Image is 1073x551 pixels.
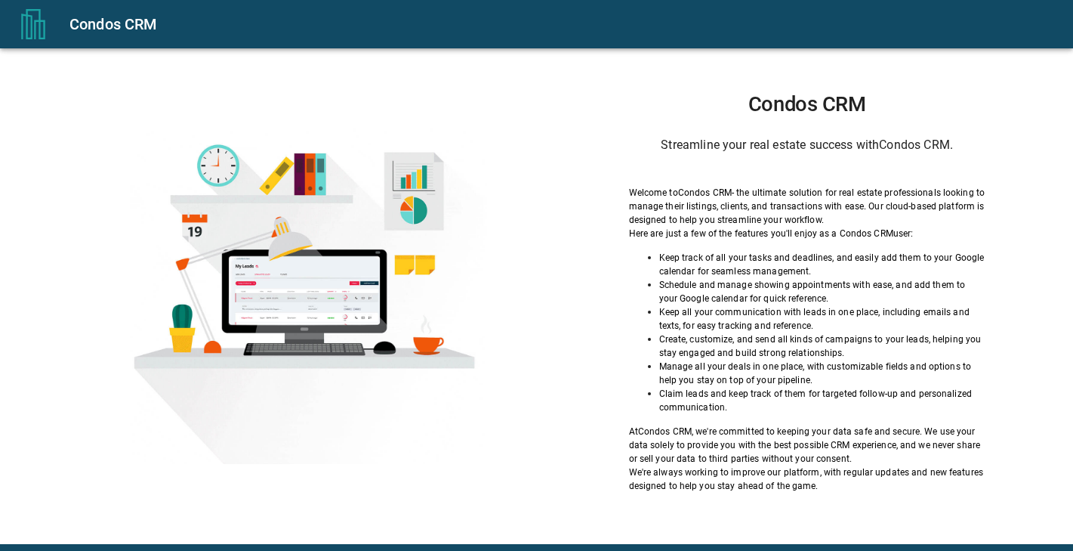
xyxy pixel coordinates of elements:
[659,251,985,278] p: Keep track of all your tasks and deadlines, and easily add them to your Google calendar for seaml...
[69,12,1055,36] div: Condos CRM
[659,387,985,414] p: Claim leads and keep track of them for targeted follow-up and personalized communication.
[629,135,985,156] h6: Streamline your real estate success with Condos CRM .
[659,278,985,305] p: Schedule and manage showing appointments with ease, and add them to your Google calendar for quic...
[659,333,985,360] p: Create, customize, and send all kinds of campaigns to your leads, helping you stay engaged and bu...
[659,360,985,387] p: Manage all your deals in one place, with customizable fields and options to help you stay on top ...
[629,92,985,116] h1: Condos CRM
[659,305,985,333] p: Keep all your communication with leads in one place, including emails and texts, for easy trackin...
[629,425,985,466] p: At Condos CRM , we're committed to keeping your data safe and secure. We use your data solely to ...
[629,186,985,227] p: Welcome to Condos CRM - the ultimate solution for real estate professionals looking to manage the...
[629,227,985,240] p: Here are just a few of the features you'll enjoy as a Condos CRM user:
[629,466,985,493] p: We're always working to improve our platform, with regular updates and new features designed to h...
